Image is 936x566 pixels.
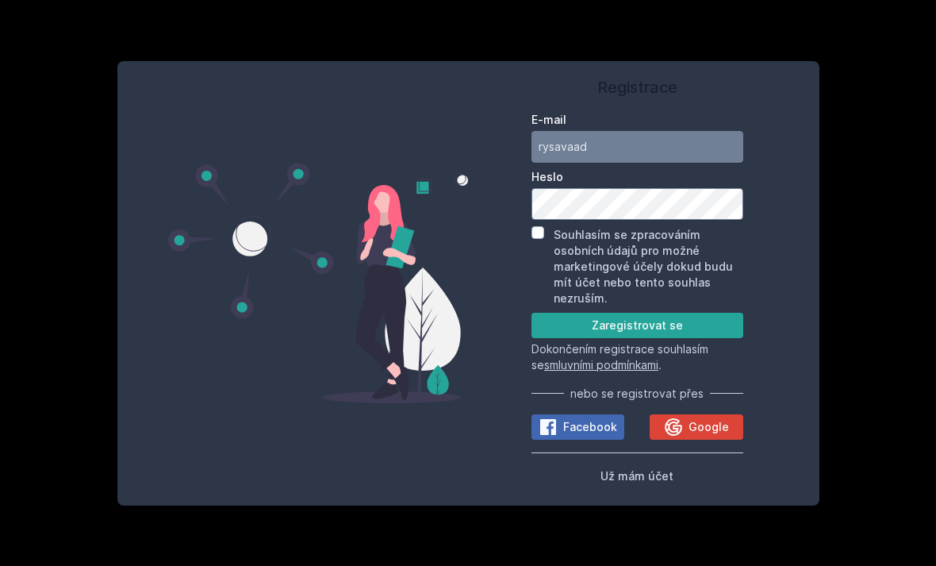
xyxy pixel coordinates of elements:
[531,112,743,128] label: E-mail
[650,414,742,440] button: Google
[570,386,704,402] span: nebo se registrovat přes
[544,358,658,372] a: smluvními podmínkami
[531,414,624,440] button: Facebook
[600,469,673,483] span: Už mám účet
[600,466,673,485] button: Už mám účet
[689,419,729,435] span: Google
[531,75,743,99] h1: Registrace
[531,169,743,185] label: Heslo
[563,419,617,435] span: Facebook
[531,131,743,163] input: Tvoje e-mailová adresa
[554,228,733,305] label: Souhlasím se zpracováním osobních údajů pro možné marketingové účely dokud budu mít účet nebo ten...
[531,313,743,338] button: Zaregistrovat se
[531,341,743,373] p: Dokončením registrace souhlasím se .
